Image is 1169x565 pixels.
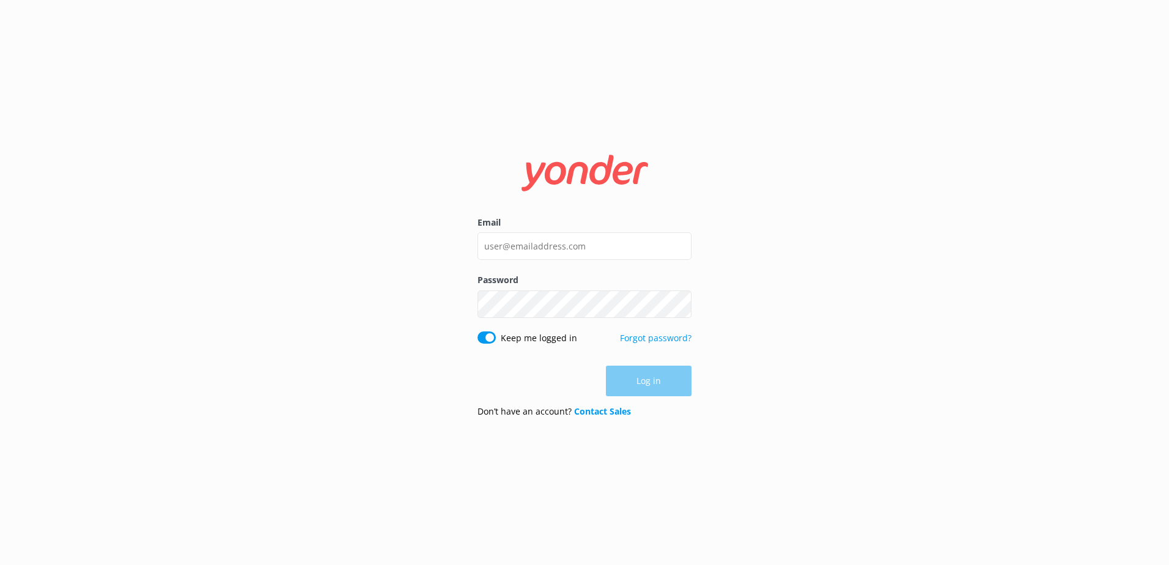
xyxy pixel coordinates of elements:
label: Password [478,273,691,287]
a: Forgot password? [620,332,691,344]
p: Don’t have an account? [478,405,631,418]
input: user@emailaddress.com [478,232,691,260]
a: Contact Sales [574,405,631,417]
label: Keep me logged in [501,331,577,345]
label: Email [478,216,691,229]
button: Show password [667,292,691,316]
